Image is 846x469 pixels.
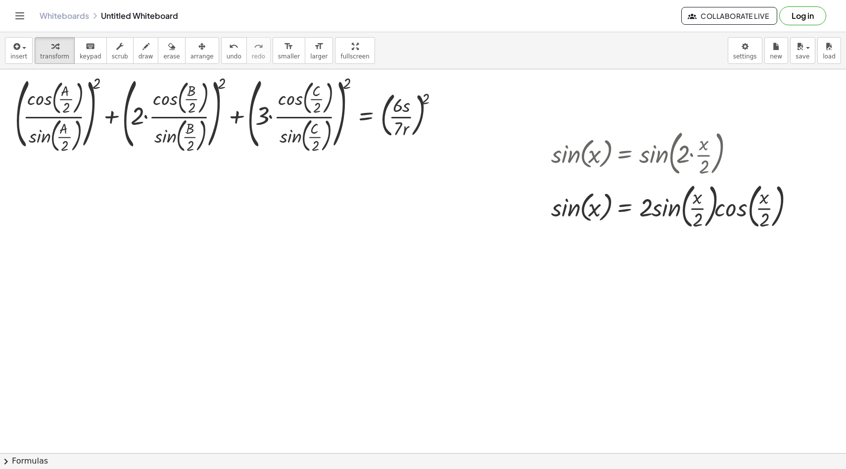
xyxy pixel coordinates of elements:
button: format_sizelarger [305,37,333,64]
span: erase [163,53,180,60]
i: undo [229,41,238,52]
button: draw [133,37,159,64]
span: Collaborate Live [690,11,769,20]
a: Whiteboards [40,11,89,21]
button: save [790,37,815,64]
button: Log in [779,6,826,25]
button: settings [728,37,762,64]
button: Collaborate Live [681,7,777,25]
span: redo [252,53,265,60]
span: transform [40,53,69,60]
button: undoundo [221,37,247,64]
span: smaller [278,53,300,60]
i: redo [254,41,263,52]
span: larger [310,53,328,60]
button: keyboardkeypad [74,37,107,64]
i: format_size [314,41,324,52]
span: scrub [112,53,128,60]
span: save [796,53,809,60]
span: settings [733,53,757,60]
span: arrange [190,53,214,60]
span: insert [10,53,27,60]
span: draw [139,53,153,60]
button: fullscreen [335,37,375,64]
button: new [764,37,788,64]
span: load [823,53,836,60]
button: erase [158,37,185,64]
button: load [817,37,841,64]
button: transform [35,37,75,64]
button: insert [5,37,33,64]
button: scrub [106,37,134,64]
span: keypad [80,53,101,60]
span: fullscreen [340,53,369,60]
span: new [770,53,782,60]
button: format_sizesmaller [273,37,305,64]
i: keyboard [86,41,95,52]
span: undo [227,53,241,60]
button: Toggle navigation [12,8,28,24]
i: format_size [284,41,293,52]
button: redoredo [246,37,271,64]
button: arrange [185,37,219,64]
